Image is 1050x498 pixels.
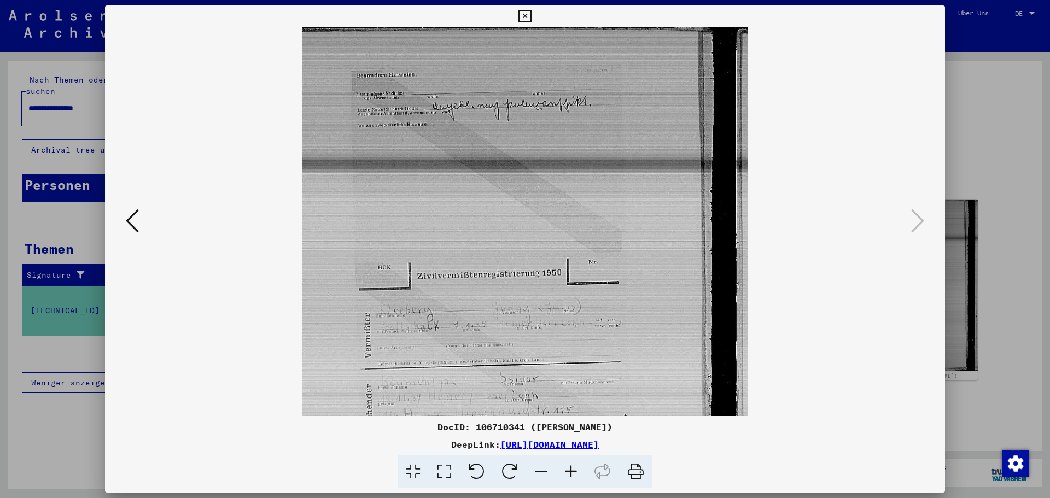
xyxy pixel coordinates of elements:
div: DocID: 106710341 ([PERSON_NAME]) [105,420,945,433]
div: Zustimmung ändern [1002,450,1028,476]
div: DeepLink: [105,438,945,451]
a: [URL][DOMAIN_NAME] [500,439,599,450]
img: Zustimmung ändern [1002,450,1029,477]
